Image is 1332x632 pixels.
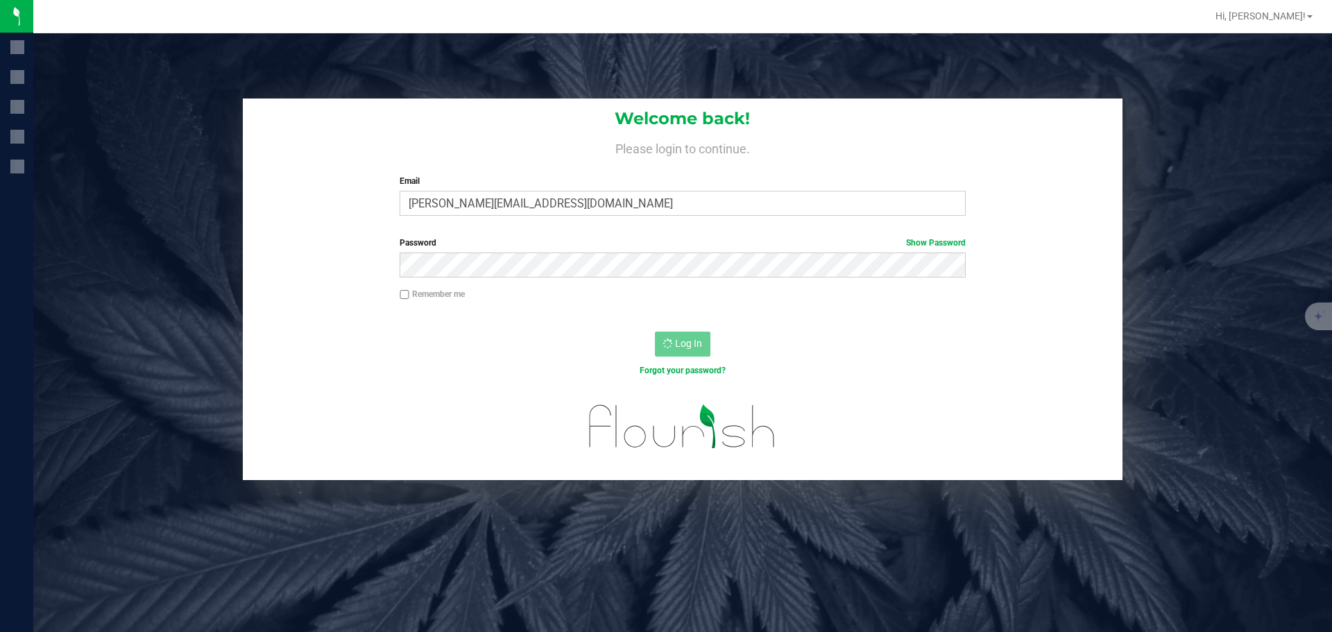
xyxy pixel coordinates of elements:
h4: Please login to continue. [243,139,1122,155]
label: Remember me [400,288,465,300]
span: Hi, [PERSON_NAME]! [1215,10,1306,22]
img: flourish_logo.svg [572,391,792,462]
h1: Welcome back! [243,110,1122,128]
a: Forgot your password? [640,366,726,375]
label: Email [400,175,965,187]
span: Password [400,238,436,248]
input: Remember me [400,290,409,300]
span: Log In [675,338,702,349]
a: Show Password [906,238,966,248]
button: Log In [655,332,710,357]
